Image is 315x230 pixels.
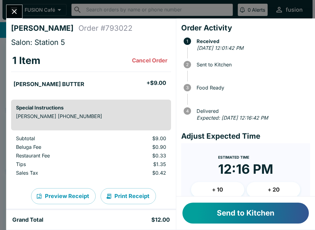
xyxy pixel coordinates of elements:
h5: [PERSON_NAME] BUTTER [14,81,84,88]
p: [PERSON_NAME] [PHONE_NUMBER] [16,113,166,119]
p: $9.00 [110,135,166,141]
h6: Special Instructions [16,105,166,111]
em: Expected: [DATE] 12:16:42 PM [197,115,268,121]
button: Send to Kitchen [182,203,309,224]
time: 12:16 PM [218,161,273,177]
span: Food Ready [193,85,310,90]
button: Print Receipt [101,188,156,204]
h4: Order Activity [181,23,310,33]
span: Sent to Kitchen [193,62,310,67]
text: 2 [186,62,189,67]
span: Received [193,38,310,44]
h4: Adjust Expected Time [181,132,310,141]
h4: Order # 793022 [78,24,133,33]
button: Cancel Order [130,54,170,67]
h5: $12.00 [151,216,170,224]
p: $1.35 [110,161,166,167]
p: Beluga Fee [16,144,101,150]
p: Sales Tax [16,170,101,176]
p: $0.33 [110,153,166,159]
button: Close [6,5,22,18]
span: Estimated Time [218,155,249,160]
p: Restaurant Fee [16,153,101,159]
button: + 20 [247,182,300,197]
text: 1 [186,39,188,44]
p: $0.42 [110,170,166,176]
p: $0.90 [110,144,166,150]
text: 3 [186,85,189,90]
table: orders table [11,135,171,178]
em: [DATE] 12:01:42 PM [197,45,243,51]
p: Tips [16,161,101,167]
span: Salon: Station 5 [11,38,65,47]
table: orders table [11,50,171,95]
span: Delivered [193,108,310,114]
p: Subtotal [16,135,101,141]
text: 4 [186,109,189,113]
button: + 10 [191,182,245,197]
h5: + $9.00 [146,79,166,87]
h4: [PERSON_NAME] [11,24,78,33]
h3: 1 Item [12,54,40,67]
button: Preview Receipt [31,188,96,204]
h5: Grand Total [12,216,43,224]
